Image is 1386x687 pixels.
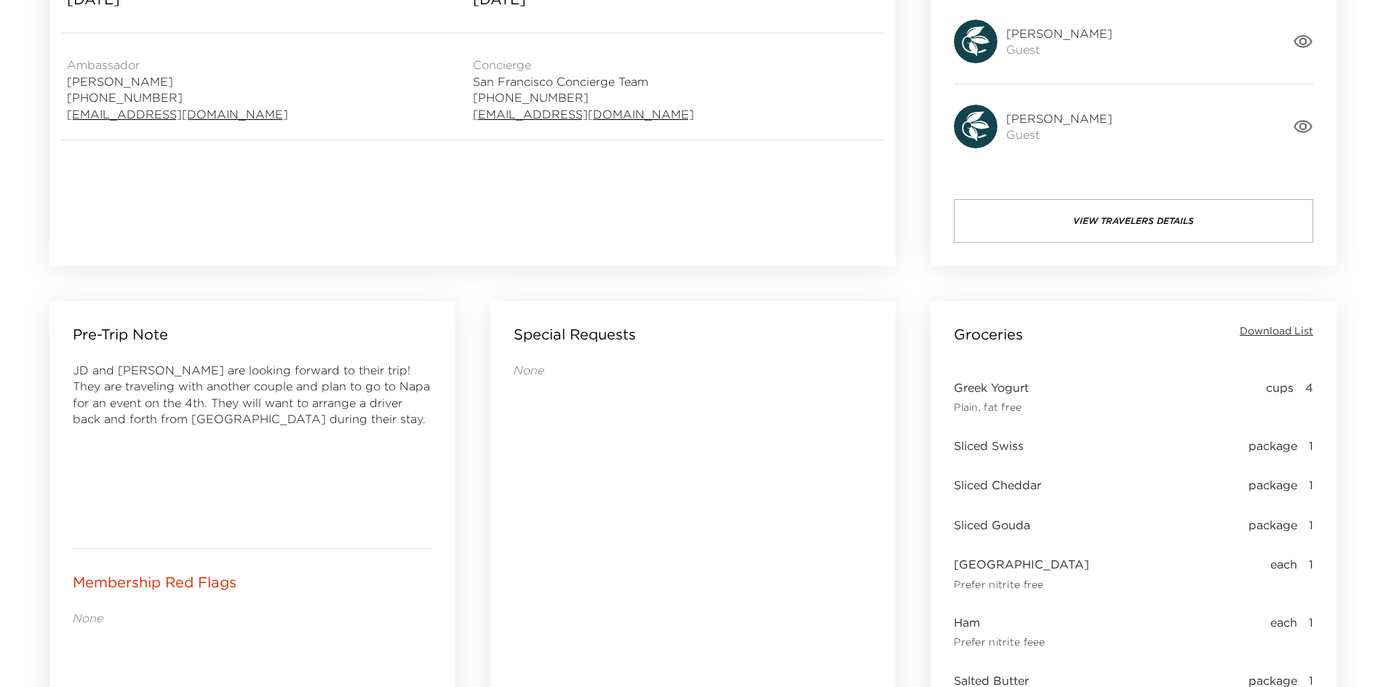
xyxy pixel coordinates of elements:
[1270,614,1297,649] span: each
[73,324,168,345] p: Pre-Trip Note
[473,57,694,73] span: Concierge
[1240,324,1313,339] button: Download List
[954,105,997,148] img: avatar.4afec266560d411620d96f9f038fe73f.svg
[954,556,1089,572] span: [GEOGRAPHIC_DATA]
[954,614,1045,630] span: Ham
[954,20,997,63] img: avatar.4afec266560d411620d96f9f038fe73f.svg
[1309,477,1313,493] span: 1
[73,572,236,592] p: Membership Red Flags
[954,477,1041,493] span: Sliced Cheddar
[954,517,1030,533] span: Sliced Gouda
[1006,25,1112,41] span: [PERSON_NAME]
[67,106,288,122] a: [EMAIL_ADDRESS][DOMAIN_NAME]
[954,401,1029,414] span: Plain, fat free
[1309,438,1313,454] span: 1
[473,89,694,105] span: [PHONE_NUMBER]
[1309,556,1313,591] span: 1
[1270,556,1297,591] span: each
[1309,517,1313,533] span: 1
[1006,111,1112,126] span: [PERSON_NAME]
[954,579,1089,592] span: Prefer nitrite free
[954,199,1313,243] button: View Travelers Details
[514,362,873,378] p: None
[1248,477,1297,493] span: package
[1006,126,1112,142] span: Guest
[1248,438,1297,454] span: package
[67,73,288,89] span: [PERSON_NAME]
[954,636,1045,649] span: Prefer nitrite feee
[1006,41,1112,57] span: Guest
[954,324,1023,345] p: Groceries
[67,57,288,73] span: Ambassador
[514,324,636,345] p: Special Requests
[73,610,432,626] p: None
[1309,614,1313,649] span: 1
[1248,517,1297,533] span: package
[73,363,430,426] span: JD and [PERSON_NAME] are looking forward to their trip! They are traveling with another couple an...
[67,89,288,105] span: [PHONE_NUMBER]
[954,379,1029,395] span: Greek Yogurt
[1266,379,1294,414] span: cups
[954,438,1024,454] span: Sliced Swiss
[473,73,694,89] span: San Francisco Concierge Team
[473,106,694,122] a: [EMAIL_ADDRESS][DOMAIN_NAME]
[1305,379,1313,414] span: 4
